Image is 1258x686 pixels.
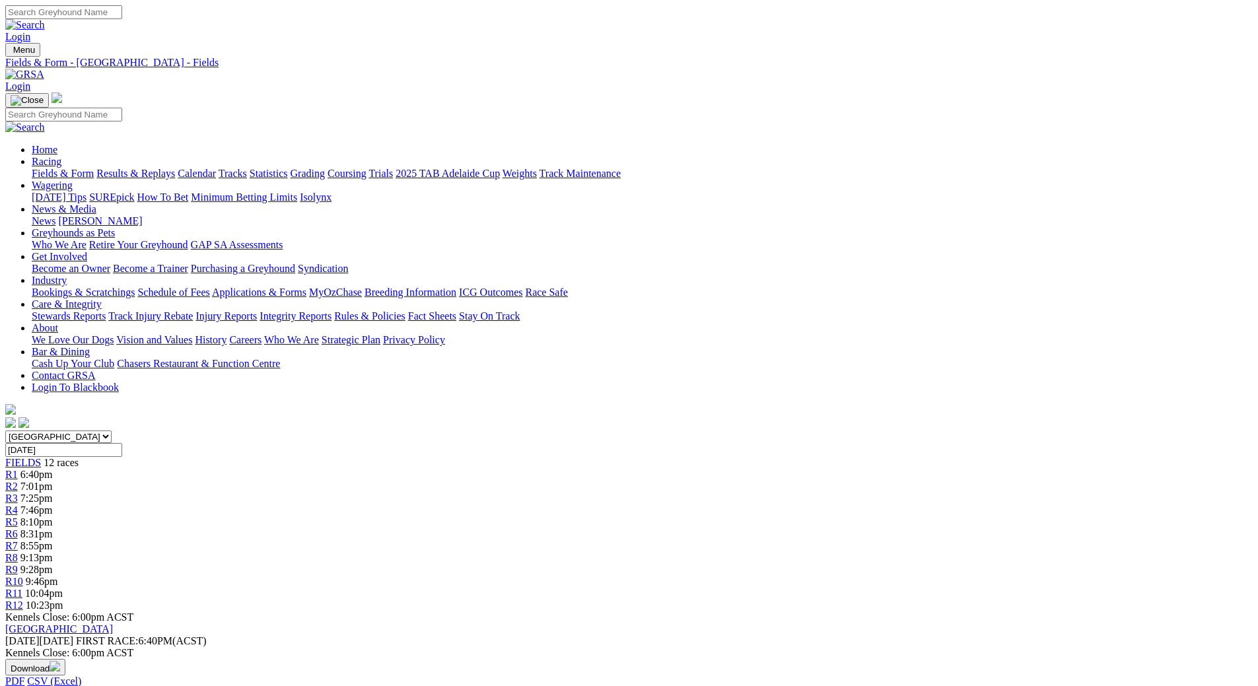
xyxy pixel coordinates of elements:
[5,457,41,468] a: FIELDS
[298,263,348,274] a: Syndication
[116,334,192,345] a: Vision and Values
[5,81,30,92] a: Login
[50,661,60,671] img: download.svg
[96,168,175,179] a: Results & Replays
[13,45,35,55] span: Menu
[52,92,62,103] img: logo-grsa-white.png
[5,31,30,42] a: Login
[368,168,393,179] a: Trials
[5,576,23,587] a: R10
[5,481,18,492] span: R2
[5,469,18,480] a: R1
[5,528,18,539] span: R6
[20,504,53,516] span: 7:46pm
[32,275,67,286] a: Industry
[5,504,18,516] a: R4
[5,443,122,457] input: Select date
[76,635,207,646] span: 6:40PM(ACST)
[32,251,87,262] a: Get Involved
[5,43,40,57] button: Toggle navigation
[32,191,87,203] a: [DATE] Tips
[20,552,53,563] span: 9:13pm
[89,239,188,250] a: Retire Your Greyhound
[5,404,16,415] img: logo-grsa-white.png
[5,516,18,528] a: R5
[191,191,297,203] a: Minimum Betting Limits
[5,552,18,563] a: R8
[459,287,522,298] a: ICG Outcomes
[32,287,135,298] a: Bookings & Scratchings
[5,57,1253,69] a: Fields & Form - [GEOGRAPHIC_DATA] - Fields
[365,287,456,298] a: Breeding Information
[525,287,567,298] a: Race Safe
[5,108,122,121] input: Search
[5,588,22,599] a: R11
[32,263,110,274] a: Become an Owner
[5,564,18,575] a: R9
[32,168,94,179] a: Fields & Form
[11,95,44,106] img: Close
[5,5,122,19] input: Search
[334,310,405,322] a: Rules & Policies
[5,635,40,646] span: [DATE]
[5,493,18,504] a: R3
[32,191,1253,203] div: Wagering
[328,168,367,179] a: Coursing
[5,540,18,551] a: R7
[32,346,90,357] a: Bar & Dining
[322,334,380,345] a: Strategic Plan
[5,69,44,81] img: GRSA
[540,168,621,179] a: Track Maintenance
[191,239,283,250] a: GAP SA Assessments
[32,298,102,310] a: Care & Integrity
[32,334,114,345] a: We Love Our Dogs
[5,647,1253,659] div: Kennels Close: 6:00pm ACST
[5,611,133,623] span: Kennels Close: 6:00pm ACST
[309,287,362,298] a: MyOzChase
[264,334,319,345] a: Who We Are
[20,564,53,575] span: 9:28pm
[137,287,209,298] a: Schedule of Fees
[20,469,53,480] span: 6:40pm
[5,600,23,611] a: R12
[113,263,188,274] a: Become a Trainer
[408,310,456,322] a: Fact Sheets
[32,358,114,369] a: Cash Up Your Club
[20,481,53,492] span: 7:01pm
[291,168,325,179] a: Grading
[32,310,106,322] a: Stewards Reports
[32,180,73,191] a: Wagering
[137,191,189,203] a: How To Bet
[18,417,29,428] img: twitter.svg
[260,310,332,322] a: Integrity Reports
[89,191,134,203] a: SUREpick
[32,227,115,238] a: Greyhounds as Pets
[195,310,257,322] a: Injury Reports
[32,168,1253,180] div: Racing
[58,215,142,226] a: [PERSON_NAME]
[5,659,65,675] button: Download
[32,370,95,381] a: Contact GRSA
[117,358,280,369] a: Chasers Restaurant & Function Centre
[26,600,63,611] span: 10:23pm
[32,215,1253,227] div: News & Media
[20,540,53,551] span: 8:55pm
[503,168,537,179] a: Weights
[219,168,247,179] a: Tracks
[32,215,55,226] a: News
[178,168,216,179] a: Calendar
[5,93,49,108] button: Toggle navigation
[32,382,119,393] a: Login To Blackbook
[32,310,1253,322] div: Care & Integrity
[5,19,45,31] img: Search
[250,168,288,179] a: Statistics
